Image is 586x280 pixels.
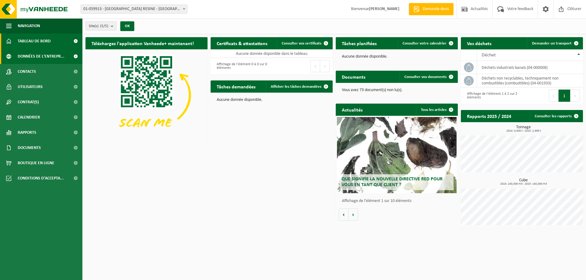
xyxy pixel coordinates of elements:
a: Demander un transport [527,37,582,49]
a: Afficher les tâches demandées [266,80,332,93]
h2: Vos déchets [461,37,497,49]
h2: Téléchargez l'application Vanheede+ maintenant! [85,37,200,49]
span: 01-059913 - FRANCE RESINE - ST JANS CAPPEL [81,5,187,13]
count: (5/5) [100,24,108,28]
button: Next [570,90,580,102]
div: Affichage de l'élément 1 à 2 sur 2 éléments [464,89,519,102]
span: Documents [18,140,41,155]
span: Utilisateurs [18,79,43,94]
h2: Tâches demandées [211,80,262,92]
a: Consulter votre calendrier [398,37,457,49]
span: Demande devis [421,6,450,12]
span: Consulter vos documents [404,75,447,79]
a: Demande devis [409,3,454,15]
span: Site(s) [89,22,108,31]
span: Que signifie la nouvelle directive RED pour vous en tant que client ? [342,177,443,187]
h3: Tonnage [464,125,583,133]
p: Aucune donnée disponible. [342,55,452,59]
span: Rapports [18,125,36,140]
button: Previous [549,90,559,102]
a: Que signifie la nouvelle directive RED pour vous en tant que client ? [337,117,457,193]
span: 2024: 0,000 t - 2025: 2,900 t [464,129,583,133]
span: Boutique en ligne [18,155,54,171]
span: 2024: 240,000 m3 - 2025: 140,000 m3 [464,183,583,186]
button: Previous [310,60,320,72]
p: Vous avez 73 document(s) non lu(s). [342,88,452,92]
button: Site(s)(5/5) [85,21,117,30]
span: Consulter vos certificats [282,41,321,45]
span: Navigation [18,18,40,34]
div: Affichage de l'élément 0 à 0 sur 0 éléments [214,59,269,73]
a: Tous les articles [416,104,457,116]
p: Aucune donnée disponible. [217,98,327,102]
span: Données de l'entrepr... [18,49,64,64]
a: Consulter les rapports [530,110,582,122]
button: Volgende [349,208,358,221]
span: Contrat(s) [18,94,39,110]
td: déchets non recyclables, techniquement non combustibles (combustibles) (04-001933) [477,74,583,87]
span: 01-059913 - FRANCE RESINE - ST JANS CAPPEL [81,5,187,14]
strong: [PERSON_NAME] [369,7,400,11]
a: Consulter vos documents [400,71,457,83]
span: Calendrier [18,110,40,125]
span: Consulter votre calendrier [403,41,447,45]
h3: Cube [464,178,583,186]
span: Afficher les tâches demandées [271,85,321,89]
td: déchets industriels banals (04-000008) [477,61,583,74]
button: Next [320,60,330,72]
button: OK [120,21,134,31]
p: Affichage de l'élément 1 sur 10 éléments [342,199,455,203]
button: 1 [559,90,570,102]
button: Vorige [339,208,349,221]
h2: Documents [336,71,371,83]
span: Conditions d'accepta... [18,171,64,186]
span: Contacts [18,64,36,79]
img: Download de VHEPlus App [85,49,208,141]
a: Consulter vos certificats [277,37,332,49]
span: Déchet [482,53,496,58]
span: Demander un transport [532,41,572,45]
h2: Actualités [336,104,369,115]
span: Tableau de bord [18,34,51,49]
h2: Certificats & attestations [211,37,273,49]
h2: Rapports 2025 / 2024 [461,110,517,122]
td: Aucune donnée disponible dans le tableau [211,49,333,58]
h2: Tâches planifiées [336,37,383,49]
